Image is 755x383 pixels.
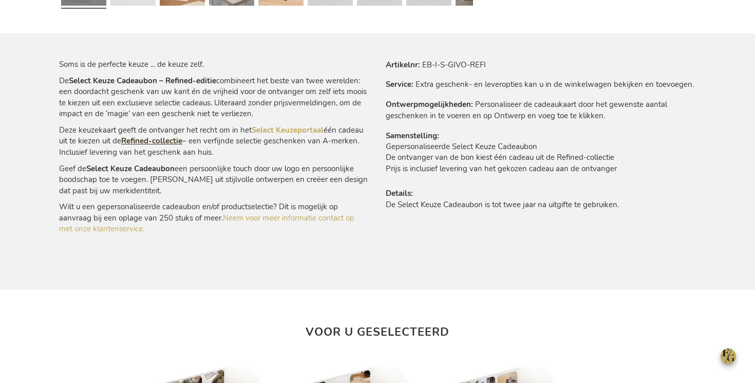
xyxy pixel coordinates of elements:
[59,76,369,120] p: De combineert het beste van twee werelden: een doordacht geschenk van uw kant én de vrijheid voor...
[59,163,369,196] p: Geef de een persoonlijke touch door uw logo en persoonlijke boodschap toe te voegen. [PERSON_NAME...
[59,59,369,70] p: Soms is de perfecte keuze ... de keuze zelf.
[59,202,369,234] p: Wilt u een gepersonaliseerde cadeaubon en/of productselectie? Dit is mogelijk op aanvraag bij een...
[306,324,449,340] strong: Voor u geselecteerd
[69,76,216,86] strong: Select Keuze Cadeaubon – Refined-editie
[59,125,369,158] p: Deze keuzekaart geeft de ontvanger het recht om in het één cadeau uit te kiezen uit de – een verf...
[59,213,354,234] a: Neem voor meer informatie contact op met onze klantenservice.
[121,136,182,146] a: Refined-collectie
[386,199,696,215] td: De Select Keuze Cadeaubon is tot twee jaar na uitgifte te gebruiken.
[86,163,175,174] strong: Select Keuze Cadeaubon
[386,141,696,179] td: Gepersonaliseerde Select Keuze Cadeaubon De ontvanger van de bon kiest één cadeau uit de Refined-...
[252,125,324,135] a: Select Keuzeportaal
